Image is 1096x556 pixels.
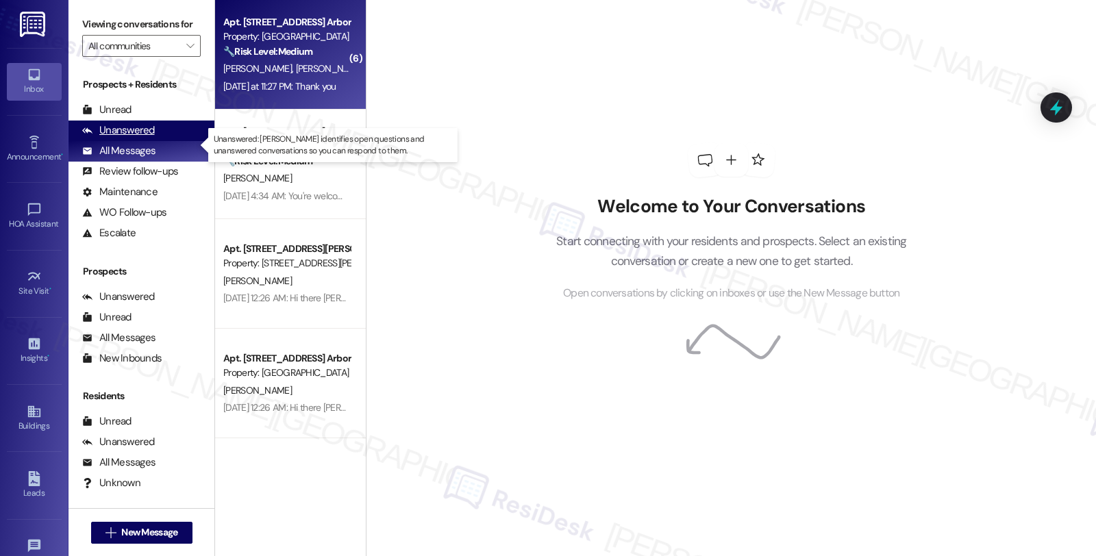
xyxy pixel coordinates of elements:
[223,62,296,75] span: [PERSON_NAME]
[82,164,178,179] div: Review follow-ups
[61,150,63,160] span: •
[223,384,292,396] span: [PERSON_NAME]
[223,125,350,139] div: Apt. [STREET_ADDRESS] Arbor Valley Townhomes Homeowners Association, Inc.
[186,40,194,51] i: 
[82,476,140,490] div: Unknown
[82,290,155,304] div: Unanswered
[68,77,214,92] div: Prospects + Residents
[223,351,350,366] div: Apt. [STREET_ADDRESS] Arbor Valley Homeowners Association, Inc.
[82,103,132,117] div: Unread
[223,401,806,414] div: [DATE] 12:26 AM: Hi there [PERSON_NAME]! I just wanted to check in and ask if you are happy with ...
[7,332,62,369] a: Insights •
[82,226,136,240] div: Escalate
[223,80,336,92] div: [DATE] at 11:27 PM: Thank you
[121,525,177,540] span: New Message
[91,522,192,544] button: New Message
[7,63,62,100] a: Inbox
[536,231,927,270] p: Start connecting with your residents and prospects. Select an existing conversation or create a n...
[82,123,155,138] div: Unanswered
[82,414,132,429] div: Unread
[223,45,312,58] strong: 🔧 Risk Level: Medium
[7,198,62,235] a: HOA Assistant
[82,205,166,220] div: WO Follow-ups
[223,29,350,44] div: Property: [GEOGRAPHIC_DATA]
[7,400,62,437] a: Buildings
[82,185,158,199] div: Maintenance
[82,435,155,449] div: Unanswered
[20,12,48,37] img: ResiDesk Logo
[82,310,132,325] div: Unread
[223,242,350,256] div: Apt. [STREET_ADDRESS][PERSON_NAME] 2, 1 [STREET_ADDRESS][PERSON_NAME] Townhouse Corporation
[82,331,155,345] div: All Messages
[68,389,214,403] div: Residents
[563,285,899,302] span: Open conversations by clicking on inboxes or use the New Message button
[82,14,201,35] label: Viewing conversations for
[223,155,312,167] strong: 🔧 Risk Level: Medium
[223,366,350,380] div: Property: [GEOGRAPHIC_DATA]
[223,15,350,29] div: Apt. [STREET_ADDRESS] Arbor Valley Townhomes Homeowners Association, Inc.
[223,172,292,184] span: [PERSON_NAME]
[47,351,49,361] span: •
[88,35,179,57] input: All communities
[223,190,425,202] div: [DATE] 4:34 AM: You're welcome, [PERSON_NAME]!
[68,264,214,279] div: Prospects
[223,275,292,287] span: [PERSON_NAME]
[536,196,927,218] h2: Welcome to Your Conversations
[7,265,62,302] a: Site Visit •
[82,351,162,366] div: New Inbounds
[82,144,155,158] div: All Messages
[49,284,51,294] span: •
[82,455,155,470] div: All Messages
[296,62,364,75] span: [PERSON_NAME]
[105,527,116,538] i: 
[214,134,452,157] p: Unanswered: [PERSON_NAME] identifies open questions and unanswered conversations so you can respo...
[223,256,350,270] div: Property: [STREET_ADDRESS][PERSON_NAME]
[223,292,806,304] div: [DATE] 12:26 AM: Hi there [PERSON_NAME]! I just wanted to check in and ask if you are happy with ...
[7,467,62,504] a: Leads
